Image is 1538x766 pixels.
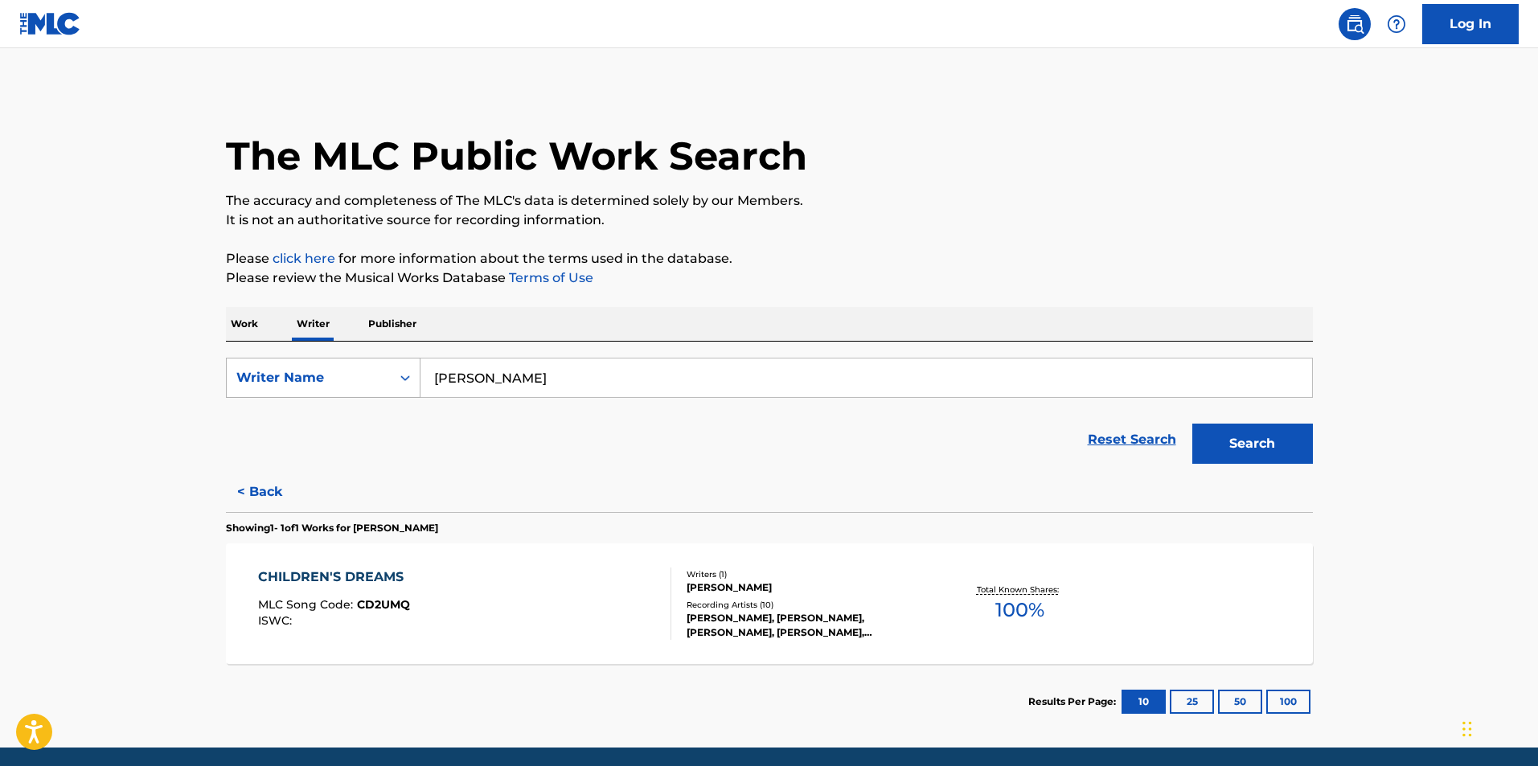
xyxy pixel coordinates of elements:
h1: The MLC Public Work Search [226,132,807,180]
p: Please for more information about the terms used in the database. [226,249,1313,268]
span: 100 % [995,596,1044,625]
img: MLC Logo [19,12,81,35]
div: CHILDREN'S DREAMS [258,567,412,587]
form: Search Form [226,358,1313,472]
button: 100 [1266,690,1310,714]
p: Total Known Shares: [977,584,1063,596]
div: Writers ( 1 ) [687,568,929,580]
span: CD2UMQ [357,597,410,612]
p: Work [226,307,263,341]
a: click here [273,251,335,266]
button: 10 [1122,690,1166,714]
div: Drag [1462,705,1472,753]
div: Writer Name [236,368,381,387]
button: Search [1192,424,1313,464]
button: 50 [1218,690,1262,714]
p: Results Per Page: [1028,694,1120,709]
a: Log In [1422,4,1519,44]
img: help [1387,14,1406,34]
p: Showing 1 - 1 of 1 Works for [PERSON_NAME] [226,521,438,535]
div: [PERSON_NAME], [PERSON_NAME], [PERSON_NAME], [PERSON_NAME], [PERSON_NAME] [687,611,929,640]
a: Reset Search [1080,422,1184,457]
p: Writer [292,307,334,341]
div: Help [1380,8,1413,40]
button: < Back [226,472,322,512]
a: Public Search [1339,8,1371,40]
span: ISWC : [258,613,296,628]
div: Recording Artists ( 10 ) [687,599,929,611]
p: Please review the Musical Works Database [226,268,1313,288]
p: It is not an authoritative source for recording information. [226,211,1313,230]
span: MLC Song Code : [258,597,357,612]
p: The accuracy and completeness of The MLC's data is determined solely by our Members. [226,191,1313,211]
div: [PERSON_NAME] [687,580,929,595]
a: Terms of Use [506,270,593,285]
button: 25 [1170,690,1214,714]
a: CHILDREN'S DREAMSMLC Song Code:CD2UMQISWC:Writers (1)[PERSON_NAME]Recording Artists (10)[PERSON_N... [226,543,1313,664]
img: search [1345,14,1364,34]
iframe: Chat Widget [1458,689,1538,766]
p: Publisher [363,307,421,341]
